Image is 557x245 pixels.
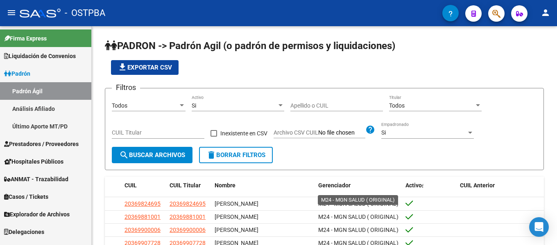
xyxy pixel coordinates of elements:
[529,217,549,237] div: Open Intercom Messenger
[4,69,30,78] span: Padrón
[118,64,172,71] span: Exportar CSV
[4,210,70,219] span: Explorador de Archivos
[119,151,185,159] span: Buscar Archivos
[125,200,161,207] span: 20369824695
[4,175,68,184] span: ANMAT - Trazabilidad
[125,214,161,220] span: 20369881001
[65,4,105,22] span: - OSTPBA
[389,102,405,109] span: Todos
[125,182,137,189] span: CUIL
[166,177,211,194] datatable-header-cell: CUIL Titular
[4,157,63,166] span: Hospitales Públicos
[170,214,206,220] span: 20369881001
[170,200,206,207] span: 20369824695
[318,200,399,207] span: M24 - MGN SALUD ( ORIGINAL)
[170,182,201,189] span: CUIL Titular
[541,8,550,18] mat-icon: person
[402,177,457,194] datatable-header-cell: Activo
[4,139,79,148] span: Prestadores / Proveedores
[199,147,273,163] button: Borrar Filtros
[4,52,76,61] span: Liquidación de Convenios
[4,192,48,201] span: Casos / Tickets
[215,182,235,189] span: Nombre
[315,177,402,194] datatable-header-cell: Gerenciador
[105,40,395,52] span: PADRON -> Padrón Agil (o padrón de permisos y liquidaciones)
[112,102,127,109] span: Todos
[206,150,216,160] mat-icon: delete
[318,182,351,189] span: Gerenciador
[211,177,315,194] datatable-header-cell: Nombre
[112,82,140,93] h3: Filtros
[318,227,399,233] span: M24 - MGN SALUD ( ORIGINAL)
[460,182,495,189] span: CUIL Anterior
[125,227,161,233] span: 20369900006
[215,200,258,207] span: [PERSON_NAME]
[274,129,318,136] span: Archivo CSV CUIL
[192,102,196,109] span: Si
[4,34,47,43] span: Firma Express
[121,177,166,194] datatable-header-cell: CUIL
[220,128,267,138] span: Inexistente en CSV
[119,150,129,160] mat-icon: search
[215,227,258,233] span: [PERSON_NAME]
[4,227,44,236] span: Delegaciones
[112,147,192,163] button: Buscar Archivos
[215,214,258,220] span: [PERSON_NAME]
[7,8,16,18] mat-icon: menu
[405,182,422,189] span: Activo
[457,177,544,194] datatable-header-cell: CUIL Anterior
[318,214,399,220] span: M24 - MGN SALUD ( ORIGINAL)
[170,227,206,233] span: 20369900006
[318,129,365,137] input: Archivo CSV CUIL
[118,62,127,72] mat-icon: file_download
[381,129,386,136] span: Si
[111,60,179,75] button: Exportar CSV
[206,151,265,159] span: Borrar Filtros
[365,125,375,135] mat-icon: help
